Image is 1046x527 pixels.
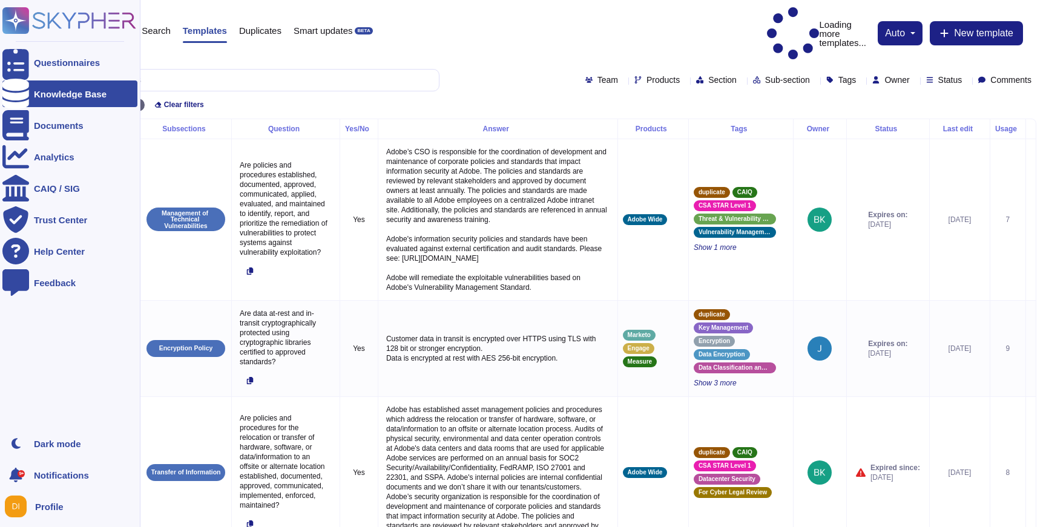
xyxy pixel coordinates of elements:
[737,189,752,195] span: CAIQ
[2,493,35,520] button: user
[990,76,1031,84] span: Comments
[868,349,907,358] span: [DATE]
[884,76,909,84] span: Owner
[699,338,730,344] span: Encryption
[699,229,771,235] span: Vulnerability Management
[355,27,372,34] div: BETA
[34,184,80,193] div: CAIQ / SIG
[767,7,872,60] p: Loading more templates...
[954,28,1013,38] span: New template
[885,28,905,38] span: auto
[935,215,985,224] div: [DATE]
[35,502,64,511] span: Profile
[699,189,725,195] span: duplicate
[930,21,1023,45] button: New template
[142,26,171,35] span: Search
[699,203,751,209] span: CSA STAR Level 1
[699,463,751,469] span: CSA STAR Level 1
[345,344,373,353] p: Yes
[935,344,985,353] div: [DATE]
[852,125,924,133] div: Status
[383,331,613,366] p: Customer data in transit is encrypted over HTTPS using TLS with 128 bit or stronger encryption. D...
[868,210,907,220] span: Expires on:
[151,210,221,229] p: Management of Technical Vulnerabilities
[628,217,663,223] span: Adobe Wide
[145,125,226,133] div: Subsections
[737,450,752,456] span: CAIQ
[995,215,1021,224] div: 7
[34,121,84,130] div: Documents
[935,125,985,133] div: Last edit
[708,76,737,84] span: Section
[699,365,771,371] span: Data Classification and Handling Standard
[628,470,663,476] span: Adobe Wide
[345,215,373,224] p: Yes
[2,112,137,139] a: Documents
[2,175,137,201] a: CAIQ / SIG
[239,26,281,35] span: Duplicates
[808,460,832,485] img: user
[699,450,725,456] span: duplicate
[237,125,335,133] div: Question
[938,76,962,84] span: Status
[765,76,810,84] span: Sub-section
[48,70,439,91] input: Search by keywords
[237,410,335,513] p: Are policies and procedures for the relocation or transfer of hardware, software, or data/informa...
[237,157,335,260] p: Are policies and procedures established, documented, approved, communicated, applied, evaluated, ...
[870,473,920,482] span: [DATE]
[34,152,74,162] div: Analytics
[808,336,832,361] img: user
[699,489,767,496] span: For Cyber Legal Review
[808,208,832,232] img: user
[34,439,81,448] div: Dark mode
[699,352,745,358] span: Data Encryption
[694,125,788,133] div: Tags
[164,101,204,108] span: Clear filters
[2,143,137,170] a: Analytics
[995,125,1021,133] div: Usage
[646,76,680,84] span: Products
[838,76,857,84] span: Tags
[345,468,373,477] p: Yes
[694,378,788,388] span: Show 3 more
[18,470,25,477] div: 9+
[383,125,613,133] div: Answer
[151,469,221,476] p: Transfer of Information
[597,76,618,84] span: Team
[183,26,227,35] span: Templates
[34,58,100,67] div: Questionnaires
[798,125,841,133] div: Owner
[34,278,76,287] div: Feedback
[2,269,137,296] a: Feedback
[699,476,755,482] span: Datacenter Security
[694,243,788,252] span: Show 1 more
[383,144,613,295] p: Adobe’s CSO is responsible for the coordination of development and maintenance of corporate polic...
[628,332,651,338] span: Marketo
[885,28,915,38] button: auto
[699,312,725,318] span: duplicate
[870,463,920,473] span: Expired since:
[868,220,907,229] span: [DATE]
[294,26,353,35] span: Smart updates
[628,359,653,365] span: Measure
[5,496,27,517] img: user
[345,125,373,133] div: Yes/No
[2,206,137,233] a: Trust Center
[699,216,771,222] span: Threat & Vulnerability Management
[995,344,1021,353] div: 9
[935,468,985,477] div: [DATE]
[159,345,213,352] p: Encryption Policy
[2,49,137,76] a: Questionnaires
[2,238,137,264] a: Help Center
[623,125,683,133] div: Products
[34,471,89,480] span: Notifications
[34,247,85,256] div: Help Center
[34,90,107,99] div: Knowledge Base
[628,345,650,352] span: Engage
[2,80,137,107] a: Knowledge Base
[34,215,87,224] div: Trust Center
[237,306,335,370] p: Are data at-rest and in-transit cryptographically protected using cryptographic libraries certifi...
[699,325,748,331] span: Key Management
[868,339,907,349] span: Expires on:
[995,468,1021,477] div: 8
